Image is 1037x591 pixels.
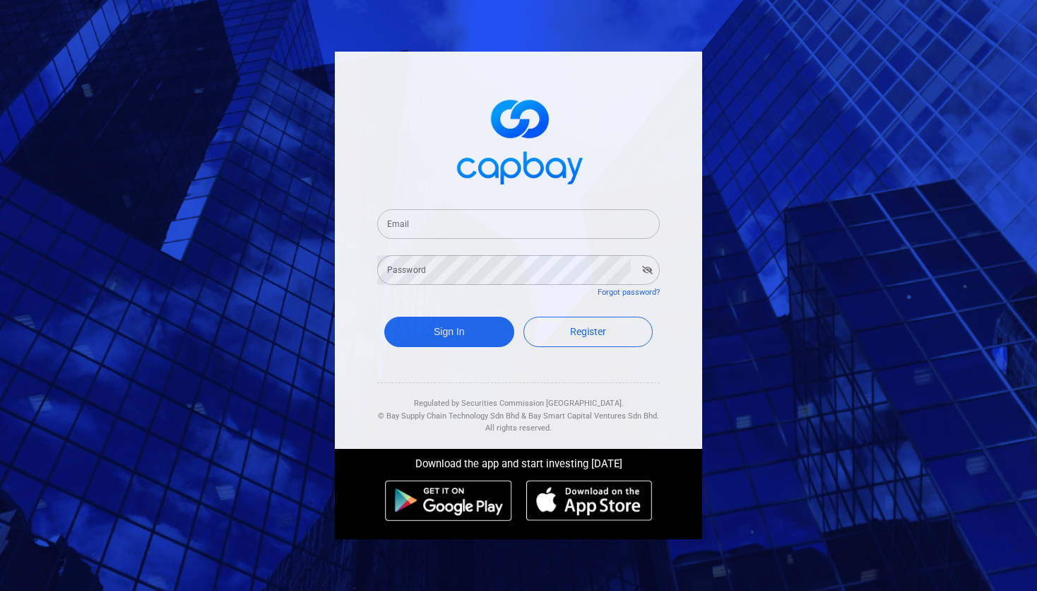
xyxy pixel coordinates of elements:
img: android [385,480,512,521]
a: Forgot password? [598,288,660,297]
img: ios [526,480,652,521]
div: Download the app and start investing [DATE] [324,449,713,473]
button: Sign In [384,317,514,347]
div: Regulated by Securities Commission [GEOGRAPHIC_DATA]. & All rights reserved. [377,383,660,435]
img: logo [448,87,589,192]
a: Register [523,317,653,347]
span: Register [570,326,606,337]
span: Bay Smart Capital Ventures Sdn Bhd. [528,411,659,421]
span: © Bay Supply Chain Technology Sdn Bhd [378,411,519,421]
